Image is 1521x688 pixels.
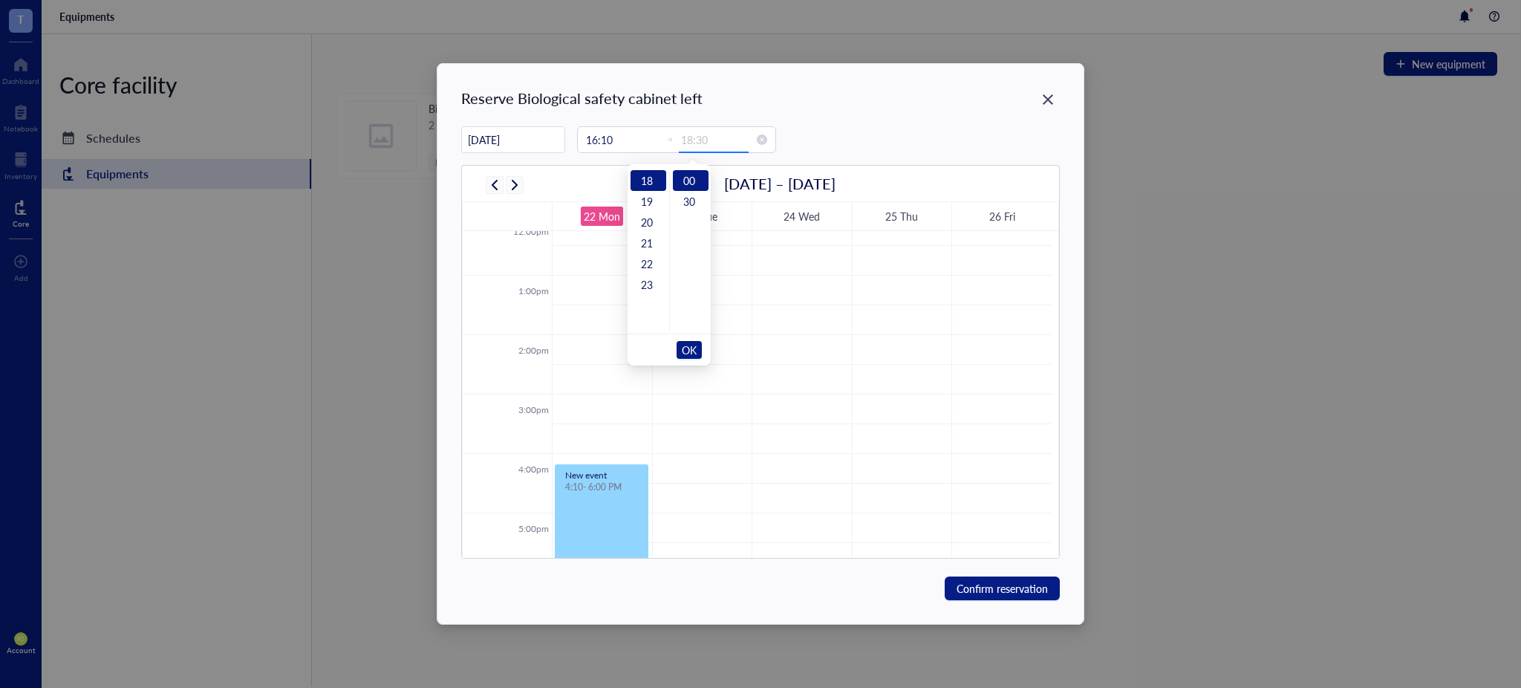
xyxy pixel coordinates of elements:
div: 24 Wed [784,208,820,225]
div: 4:10 - 6:00 PM [565,481,638,493]
span: close-circle [757,134,767,145]
div: 23 [631,274,666,295]
h2: [DATE] – [DATE] [724,173,836,194]
div: 1:00pm [515,285,552,298]
div: 3:00pm [515,403,552,417]
span: OK [682,336,697,364]
input: End time [681,132,754,148]
span: Confirm reservation [957,580,1048,597]
a: September 24, 2025 [781,207,823,226]
div: New event [565,471,638,480]
div: 22 [631,253,666,274]
input: Start time [586,132,659,148]
a: September 25, 2025 [882,207,921,226]
button: Close [1036,88,1060,111]
a: September 22, 2025 [581,207,623,226]
div: 18 [631,170,666,191]
input: mm/dd/yyyy [462,126,564,155]
span: Close [1036,91,1060,108]
div: 20 [631,212,666,233]
a: September 26, 2025 [986,207,1018,226]
div: 19 [631,191,666,212]
div: 25 Thu [885,208,918,225]
button: Confirm reservation [945,577,1060,600]
div: 12:00pm [510,225,552,238]
div: 30 [673,191,709,212]
button: Next week [506,176,524,194]
div: 5:00pm [515,522,552,536]
button: OK [677,341,702,359]
div: 22 Mon [584,208,620,225]
div: 00 [673,170,709,191]
div: 4:00pm [515,463,552,476]
div: Reserve Biological safety cabinet left [461,88,1059,108]
div: 21 [631,233,666,253]
button: Previous week [486,176,504,194]
div: 26 Fri [989,208,1015,225]
div: 2:00pm [515,344,552,357]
